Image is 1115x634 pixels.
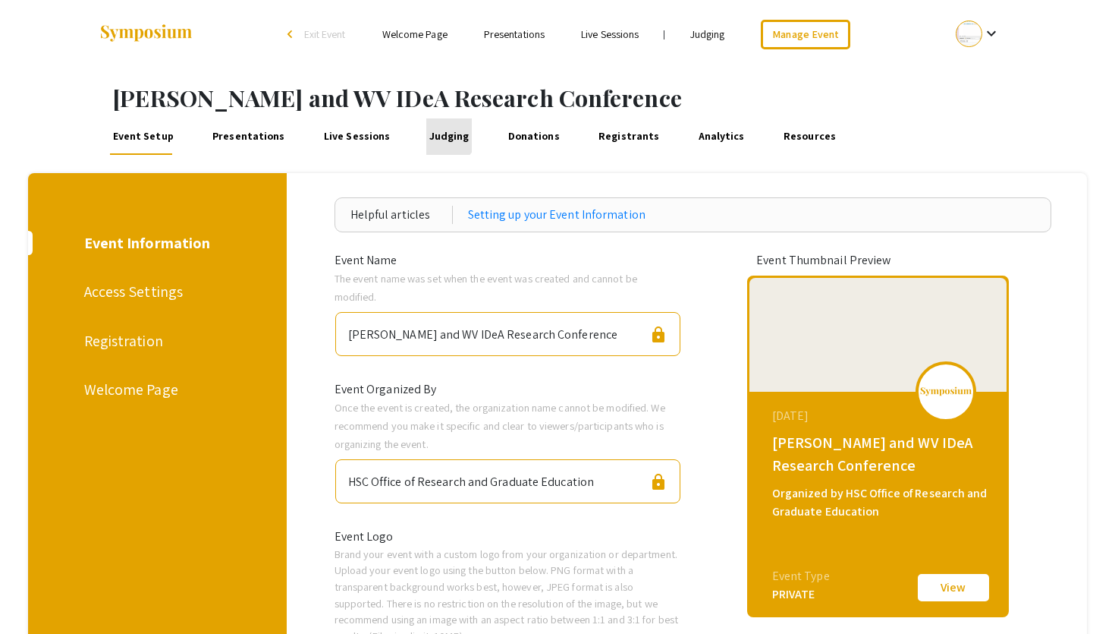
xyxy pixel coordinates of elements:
[84,232,227,254] div: Event Information
[350,206,453,224] div: Helpful articles
[690,27,725,41] a: Judging
[916,572,991,604] button: View
[649,326,667,344] span: lock
[940,17,1016,51] button: Expand account dropdown
[595,118,661,155] a: Registrants
[323,251,693,270] div: Event Name
[426,118,472,155] a: Judging
[772,431,988,477] div: [PERSON_NAME] and WV IDeA Research Conference
[323,380,693,399] div: Event Organized By
[348,466,595,491] div: HSC Office of Research and Graduate Education
[761,20,850,49] a: Manage Event
[110,118,176,155] a: Event Setup
[11,566,64,623] iframe: Chat
[919,386,972,397] img: logo_v2.png
[982,24,1000,43] mat-icon: Expand account dropdown
[505,118,562,155] a: Donations
[780,118,838,155] a: Resources
[382,27,448,41] a: Welcome Page
[84,330,227,352] div: Registration
[112,84,1115,112] h1: [PERSON_NAME] and WV IDeA Research Conference
[649,473,667,491] span: lock
[484,27,545,41] a: Presentations
[468,206,645,224] a: Setting up your Event Information
[581,27,639,41] a: Live Sessions
[772,407,988,425] div: [DATE]
[348,319,618,344] div: [PERSON_NAME] and WV IDeA Research Conference
[657,27,671,41] li: |
[772,484,988,521] div: Organized by HSC Office of Research and Graduate Education
[323,528,693,546] div: Event Logo
[209,118,287,155] a: Presentations
[772,567,830,585] div: Event Type
[334,271,637,304] span: The event name was set when the event was created and cannot be modified.
[756,251,999,270] div: Event Thumbnail Preview
[321,118,393,155] a: Live Sessions
[304,27,346,41] span: Exit Event
[287,30,297,39] div: arrow_back_ios
[696,118,747,155] a: Analytics
[84,378,227,401] div: Welcome Page
[772,585,830,604] div: PRIVATE
[84,280,227,303] div: Access Settings
[99,24,193,44] img: Symposium by ForagerOne
[334,400,665,451] span: Once the event is created, the organization name cannot be modified. We recommend you make it spe...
